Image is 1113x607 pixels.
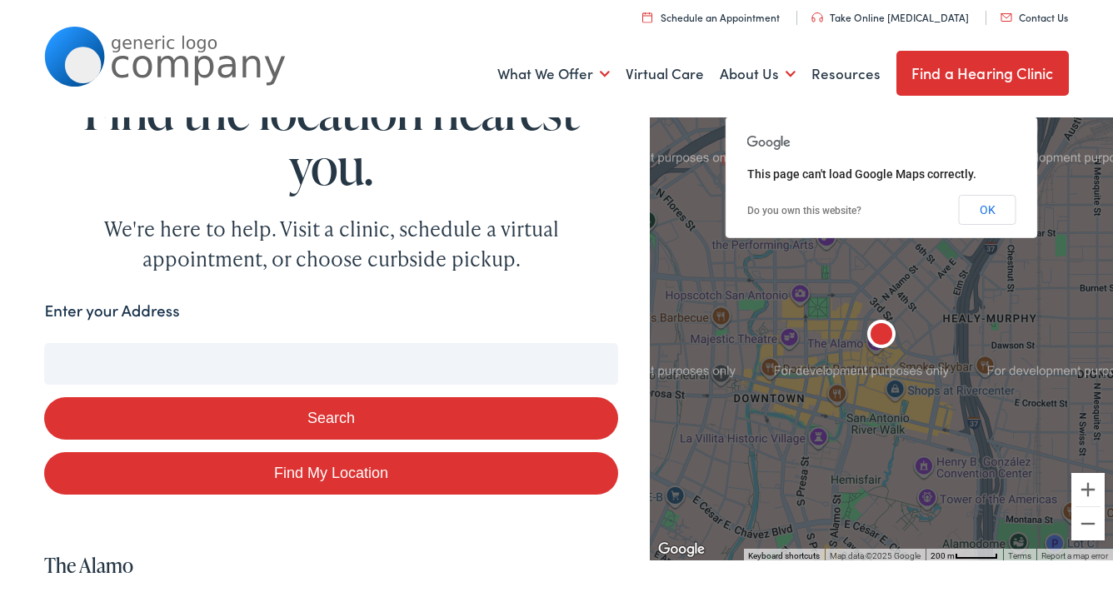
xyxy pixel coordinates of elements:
a: Find a Hearing Clinic [896,51,1069,96]
a: What We Offer [497,43,610,105]
a: Terms (opens in new tab) [1008,551,1031,560]
a: Open this area in Google Maps (opens a new window) [654,539,709,560]
span: 200 m [931,551,955,560]
span: This page can't load Google Maps correctly. [747,167,976,181]
img: utility icon [642,12,652,22]
button: Keyboard shortcuts [748,550,820,562]
div: The Alamo [861,316,901,356]
button: Zoom out [1071,507,1105,540]
a: Resources [811,43,881,105]
button: OK [959,195,1016,225]
a: About Us [720,43,796,105]
label: Enter your Address [44,299,179,323]
button: Map Scale: 200 m per 48 pixels [926,549,1003,560]
a: Take Online [MEDICAL_DATA] [811,10,969,24]
img: utility icon [811,12,823,22]
a: Virtual Care [626,43,704,105]
button: Zoom in [1071,473,1105,506]
div: We're here to help. Visit a clinic, schedule a virtual appointment, or choose curbside pickup. [65,214,598,274]
a: Report a map error [1041,551,1108,560]
a: Contact Us [1001,10,1068,24]
a: Do you own this website? [747,205,861,216]
button: Search [44,397,617,440]
img: utility icon [1001,13,1012,22]
span: Map data ©2025 Google [830,551,921,560]
img: Google [654,539,709,560]
a: The Alamo [44,551,133,579]
a: Schedule an Appointment [642,10,780,24]
input: Enter your address or zip code [44,343,617,385]
h1: Find the location nearest you. [44,83,617,193]
a: Find My Location [44,452,617,495]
